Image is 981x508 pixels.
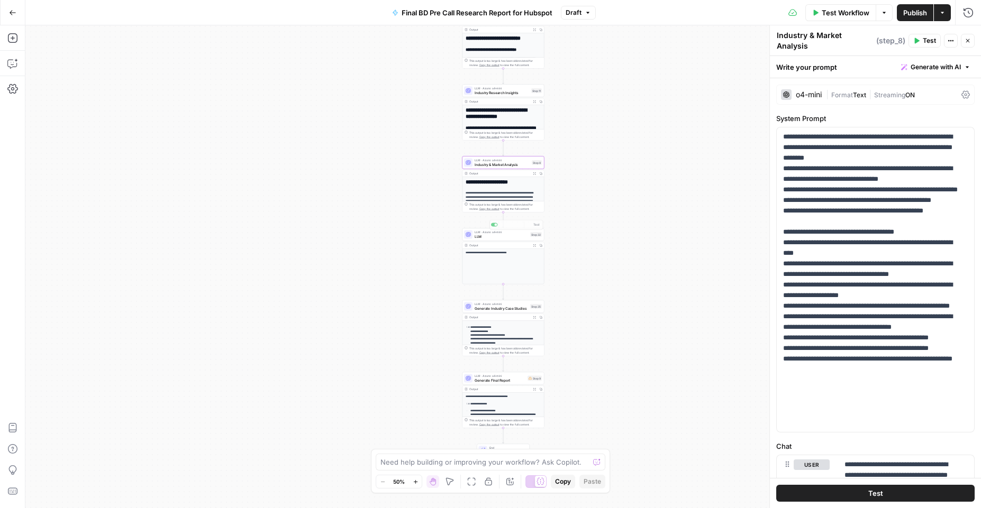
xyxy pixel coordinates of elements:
[561,6,596,20] button: Draft
[475,162,530,167] span: Industry & Market Analysis
[874,91,905,99] span: Streaming
[905,91,915,99] span: ON
[479,351,499,354] span: Copy the output
[566,8,582,17] span: Draft
[469,171,530,176] div: Output
[469,59,542,67] div: This output is too large & has been abbreviated for review. to view the full content.
[469,131,542,139] div: This output is too large & has been abbreviated for review. to view the full content.
[469,202,542,211] div: This output is too large & has been abbreviated for review. to view the full content.
[479,63,499,67] span: Copy the output
[579,475,605,488] button: Paste
[555,477,571,486] span: Copy
[469,315,530,319] div: Output
[530,232,542,237] div: Step 32
[903,7,927,18] span: Publish
[776,441,975,451] label: Chat
[479,207,499,210] span: Copy the output
[402,7,552,18] span: Final BD Pre Call Research Report for Hubspot
[532,160,542,165] div: Step 8
[475,86,529,90] span: LLM · Azure: o4-mini
[479,135,499,138] span: Copy the output
[469,418,542,427] div: This output is too large & has been abbreviated for review. to view the full content.
[584,477,601,486] span: Paste
[911,62,961,72] span: Generate with AI
[530,304,542,309] div: Step 35
[475,158,530,162] span: LLM · Azure: o4-mini
[469,27,530,32] div: Output
[475,90,529,95] span: Industry Research Insights
[503,356,504,372] g: Edge from step_35 to step_9
[876,35,905,46] span: ( step_8 )
[776,485,975,502] button: Test
[866,89,874,99] span: |
[531,88,542,93] div: Step 11
[469,387,530,391] div: Output
[822,7,869,18] span: Test Workflow
[503,141,504,156] g: Edge from step_11 to step_8
[503,428,504,444] g: Edge from step_9 to end
[796,91,822,98] div: o4-mini
[469,243,530,247] div: Output
[853,91,866,99] span: Text
[897,60,975,74] button: Generate with AI
[393,477,405,486] span: 50%
[551,475,575,488] button: Copy
[462,444,544,457] div: EndOutput
[831,91,853,99] span: Format
[826,89,831,99] span: |
[475,374,525,378] span: LLM · Azure: o4-mini
[475,377,525,383] span: Generate Final Report
[503,69,504,84] g: Edge from step_6 to step_11
[794,459,830,470] button: user
[475,302,528,306] span: LLM · Azure: o4-mini
[479,423,499,426] span: Copy the output
[503,284,504,300] g: Edge from step_32 to step_35
[909,34,941,48] button: Test
[469,99,530,104] div: Output
[469,346,542,355] div: This output is too large & has been abbreviated for review. to view the full content.
[868,488,883,498] span: Test
[503,213,504,228] g: Edge from step_8 to step_32
[805,4,876,21] button: Test Workflow
[923,36,936,45] span: Test
[475,306,528,311] span: Generate Industry Case Studies
[489,446,525,450] span: End
[777,30,874,51] textarea: Industry & Market Analysis
[528,376,542,381] div: Step 9
[475,230,528,234] span: LLM · Azure: o4-mini
[386,4,559,21] button: Final BD Pre Call Research Report for Hubspot
[776,113,975,124] label: System Prompt
[475,234,528,239] span: LLM
[770,56,981,78] div: Write your prompt
[897,4,933,21] button: Publish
